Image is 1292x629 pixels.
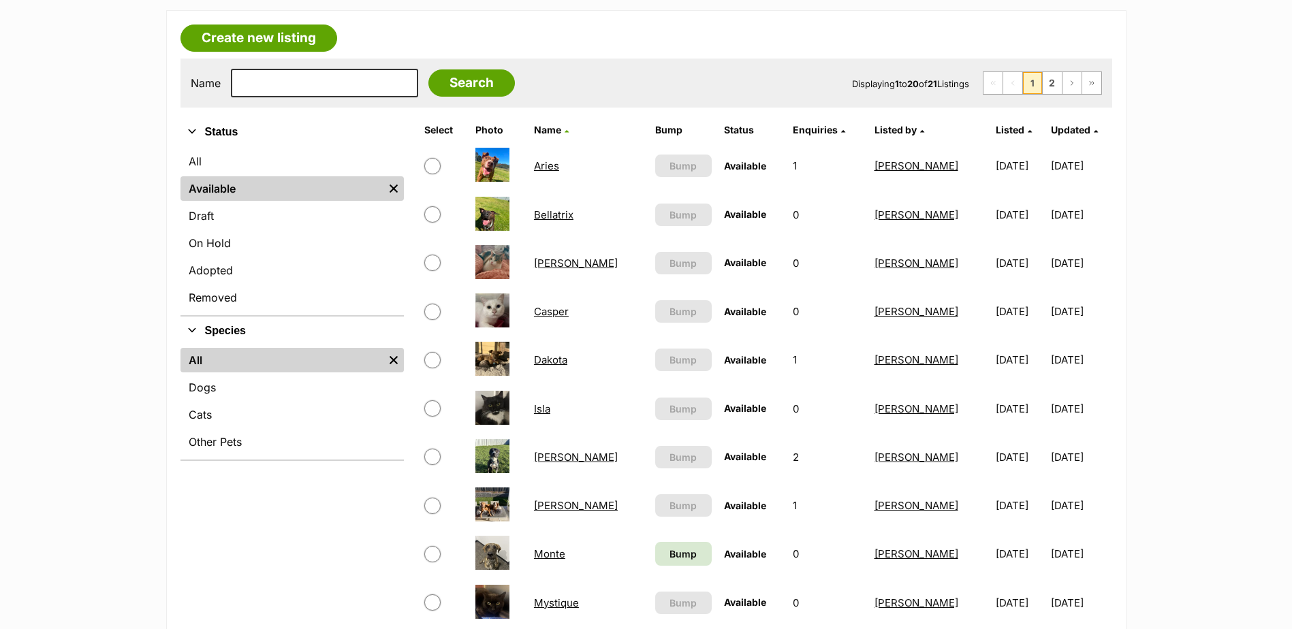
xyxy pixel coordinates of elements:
td: [DATE] [990,336,1050,383]
a: [PERSON_NAME] [534,499,618,512]
td: [DATE] [1051,530,1110,577]
td: [DATE] [990,434,1050,481]
span: Bump [669,256,697,270]
span: Bump [669,596,697,610]
td: 1 [787,482,868,529]
button: Species [180,322,404,340]
td: 1 [787,142,868,189]
span: Available [724,354,766,366]
span: Updated [1051,124,1090,135]
span: Bump [669,402,697,416]
th: Photo [470,119,527,141]
span: Name [534,124,561,135]
span: Previous page [1003,72,1022,94]
a: [PERSON_NAME] [875,353,958,366]
a: [PERSON_NAME] [875,451,958,464]
a: Isla [534,402,550,415]
div: Status [180,146,404,315]
th: Status [719,119,786,141]
td: [DATE] [990,482,1050,529]
a: [PERSON_NAME] [875,499,958,512]
a: Bellatrix [534,208,573,221]
a: Next page [1062,72,1082,94]
span: Page 1 [1023,72,1042,94]
a: Aries [534,159,559,172]
a: All [180,348,383,372]
button: Bump [655,155,712,177]
th: Select [419,119,469,141]
button: Bump [655,446,712,468]
a: Listed by [875,124,924,135]
td: 2 [787,434,868,481]
td: 0 [787,385,868,432]
span: Available [724,500,766,511]
span: Available [724,548,766,560]
span: Available [724,160,766,172]
a: Removed [180,285,404,310]
td: [DATE] [1051,191,1110,238]
td: [DATE] [1051,142,1110,189]
td: [DATE] [990,385,1050,432]
td: [DATE] [1051,288,1110,335]
a: On Hold [180,231,404,255]
span: Listed by [875,124,917,135]
button: Bump [655,300,712,323]
td: [DATE] [1051,385,1110,432]
td: 0 [787,288,868,335]
a: Updated [1051,124,1098,135]
button: Bump [655,204,712,226]
button: Bump [655,592,712,614]
td: 0 [787,530,868,577]
span: Available [724,402,766,414]
span: Available [724,306,766,317]
td: [DATE] [990,288,1050,335]
a: Draft [180,204,404,228]
a: Enquiries [793,124,845,135]
span: Available [724,208,766,220]
a: Dakota [534,353,567,366]
td: 0 [787,240,868,287]
td: 0 [787,191,868,238]
td: [DATE] [990,579,1050,626]
td: [DATE] [1051,240,1110,287]
a: Create new listing [180,25,337,52]
a: [PERSON_NAME] [875,547,958,560]
span: translation missing: en.admin.listings.index.attributes.enquiries [793,124,838,135]
a: Casper [534,305,569,318]
span: Listed [996,124,1024,135]
a: Available [180,176,383,201]
a: Other Pets [180,430,404,454]
span: Bump [669,208,697,222]
a: Page 2 [1043,72,1062,94]
a: Mystique [534,596,579,609]
span: Available [724,451,766,462]
a: Remove filter [383,348,404,372]
td: [DATE] [1051,434,1110,481]
span: Displaying to of Listings [852,78,969,89]
button: Bump [655,494,712,517]
label: Name [191,77,221,89]
button: Bump [655,252,712,274]
a: [PERSON_NAME] [875,305,958,318]
span: Bump [669,547,697,561]
td: [DATE] [990,191,1050,238]
nav: Pagination [983,71,1102,95]
strong: 21 [928,78,937,89]
td: [DATE] [990,530,1050,577]
div: Species [180,345,404,459]
td: [DATE] [1051,482,1110,529]
a: Last page [1082,72,1101,94]
button: Bump [655,398,712,420]
a: [PERSON_NAME] [875,402,958,415]
a: Monte [534,547,565,560]
a: Name [534,124,569,135]
a: [PERSON_NAME] [534,257,618,270]
td: [DATE] [990,142,1050,189]
a: [PERSON_NAME] [534,451,618,464]
span: Available [724,596,766,608]
a: Cats [180,402,404,427]
span: First page [983,72,1003,94]
a: [PERSON_NAME] [875,159,958,172]
a: Bump [655,542,712,566]
a: All [180,149,404,174]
